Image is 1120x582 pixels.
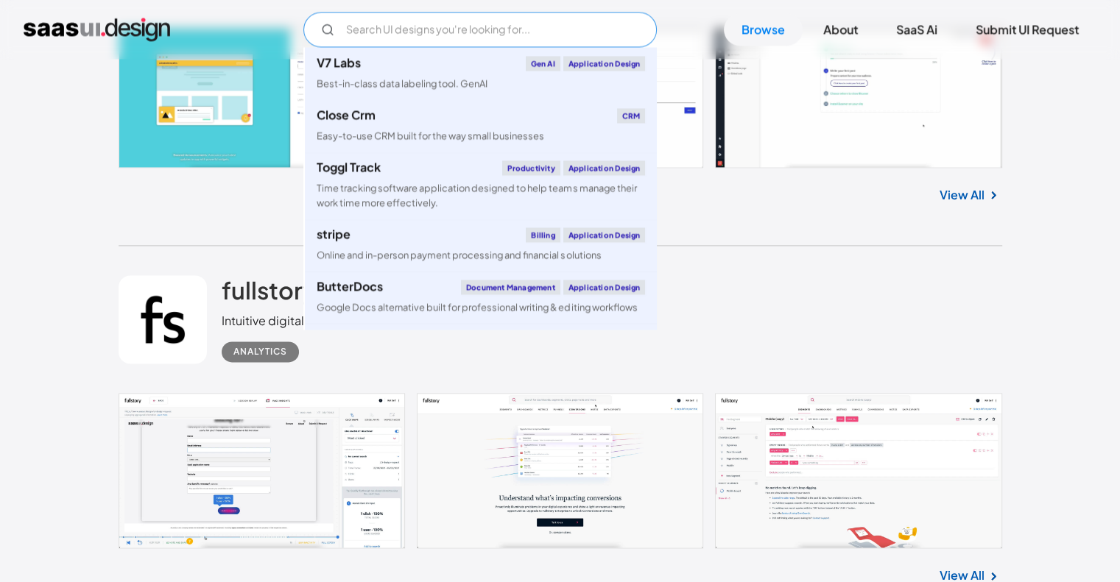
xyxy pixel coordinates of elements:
[724,13,803,46] a: Browse
[940,186,985,204] a: View All
[317,248,601,262] div: Online and in-person payment processing and financial solutions
[317,228,351,240] div: stripe
[617,108,646,123] div: CRM
[317,57,361,68] div: V7 Labs
[305,323,657,389] a: klaviyoEmail MarketingApplication DesignCreate personalised customer experiences across email, SM...
[305,47,657,99] a: V7 LabsGen AIApplication DesignBest-in-class data labeling tool. GenAI
[563,56,646,71] div: Application Design
[233,343,287,361] div: Analytics
[317,181,645,209] div: Time tracking software application designed to help teams manage their work time more effectively.
[305,152,657,218] a: Toggl TrackProductivityApplication DesignTime tracking software application designed to help team...
[317,280,383,292] div: ButterDocs
[806,13,876,46] a: About
[222,275,316,312] a: fullstory
[317,300,637,314] div: Google Docs alternative built for professional writing & editing workflows
[305,271,657,323] a: ButterDocsDocument ManagementApplication DesignGoogle Docs alternative built for professional wri...
[222,275,316,305] h2: fullstory
[878,13,955,46] a: SaaS Ai
[222,312,423,330] div: Intuitive digital experience analytics
[303,12,657,47] input: Search UI designs you're looking for...
[526,56,560,71] div: Gen AI
[461,280,560,294] div: Document Management
[305,219,657,271] a: stripeBillingApplication DesignOnline and in-person payment processing and financial solutions
[303,12,657,47] form: Email Form
[317,161,381,173] div: Toggl Track
[563,280,646,294] div: Application Design
[563,160,646,175] div: Application Design
[24,18,170,41] a: home
[526,227,560,242] div: Billing
[317,129,544,143] div: Easy-to-use CRM built for the way small businesses
[502,160,560,175] div: Productivity
[317,109,376,121] div: Close Crm
[958,13,1096,46] a: Submit UI Request
[563,227,646,242] div: Application Design
[305,99,657,152] a: Close CrmCRMEasy-to-use CRM built for the way small businesses
[317,77,487,91] div: Best-in-class data labeling tool. GenAI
